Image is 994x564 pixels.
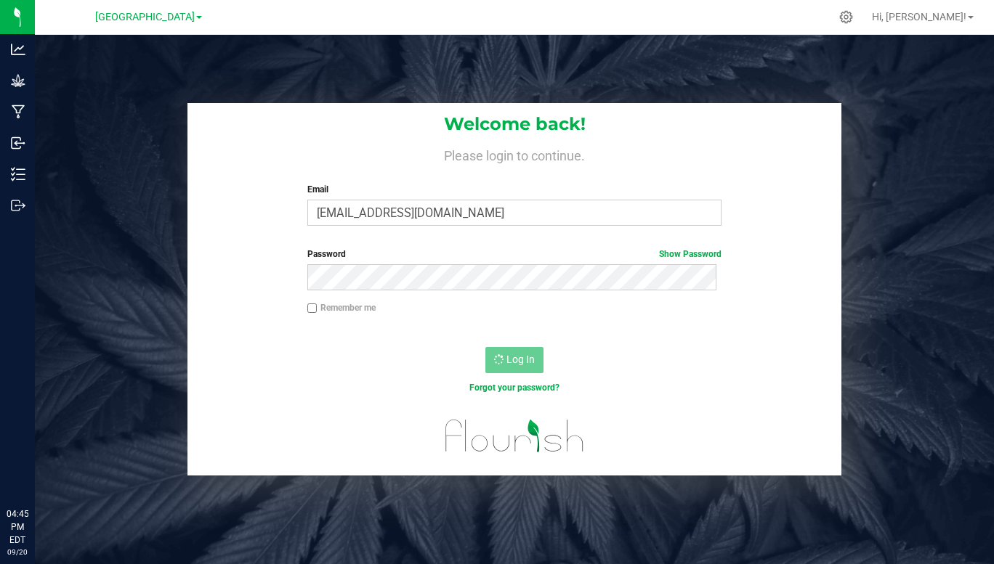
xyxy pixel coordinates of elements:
[307,249,346,259] span: Password
[872,11,966,23] span: Hi, [PERSON_NAME]!
[307,303,318,314] input: Remember me
[307,301,376,314] label: Remember me
[11,73,25,88] inline-svg: Grow
[11,42,25,57] inline-svg: Analytics
[307,183,722,196] label: Email
[95,11,195,23] span: [GEOGRAPHIC_DATA]
[659,249,722,259] a: Show Password
[837,10,855,24] div: Manage settings
[469,383,559,393] a: Forgot your password?
[485,347,544,373] button: Log In
[433,409,597,462] img: flourish_logo.svg
[187,115,841,134] h1: Welcome back!
[187,145,841,163] h4: Please login to continue.
[7,507,28,547] p: 04:45 PM EDT
[11,167,25,181] inline-svg: Inventory
[11,105,25,119] inline-svg: Manufacturing
[11,198,25,213] inline-svg: Outbound
[506,353,535,365] span: Log In
[11,136,25,150] inline-svg: Inbound
[7,547,28,557] p: 09/20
